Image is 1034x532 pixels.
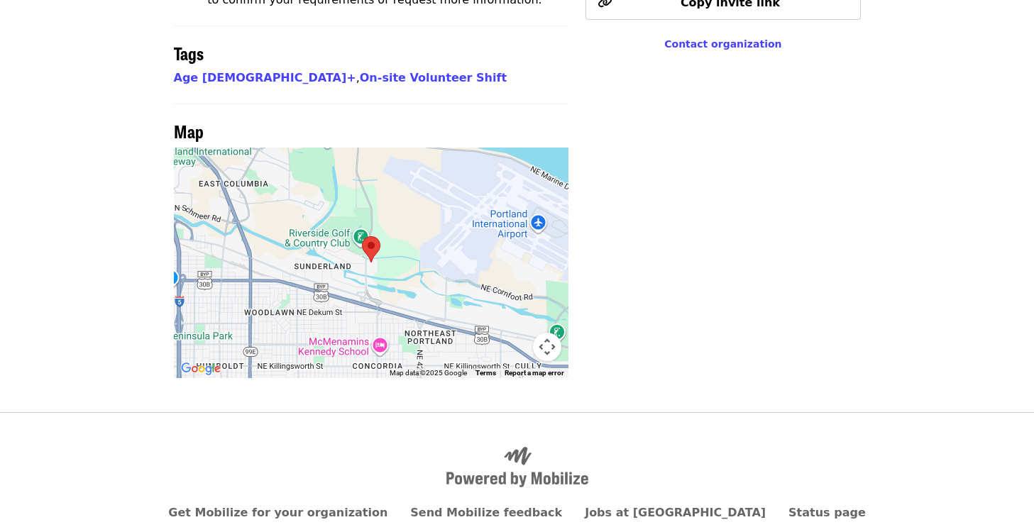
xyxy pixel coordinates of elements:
a: Contact organization [664,38,781,50]
button: Map camera controls [533,333,561,361]
span: Map [174,118,204,143]
a: Jobs at [GEOGRAPHIC_DATA] [585,506,766,519]
img: Powered by Mobilize [446,447,588,488]
a: On-site Volunteer Shift [360,71,507,84]
a: Get Mobilize for your organization [168,506,387,519]
span: Map data ©2025 Google [390,369,467,377]
img: Google [177,360,224,378]
a: Open this area in Google Maps (opens a new window) [177,360,224,378]
span: , [174,71,360,84]
a: Send Mobilize feedback [410,506,562,519]
a: Report a map error [505,369,564,377]
span: Tags [174,40,204,65]
nav: Primary footer navigation [174,504,861,521]
a: Status page [788,506,866,519]
a: Age [DEMOGRAPHIC_DATA]+ [174,71,356,84]
a: Terms [475,369,496,377]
